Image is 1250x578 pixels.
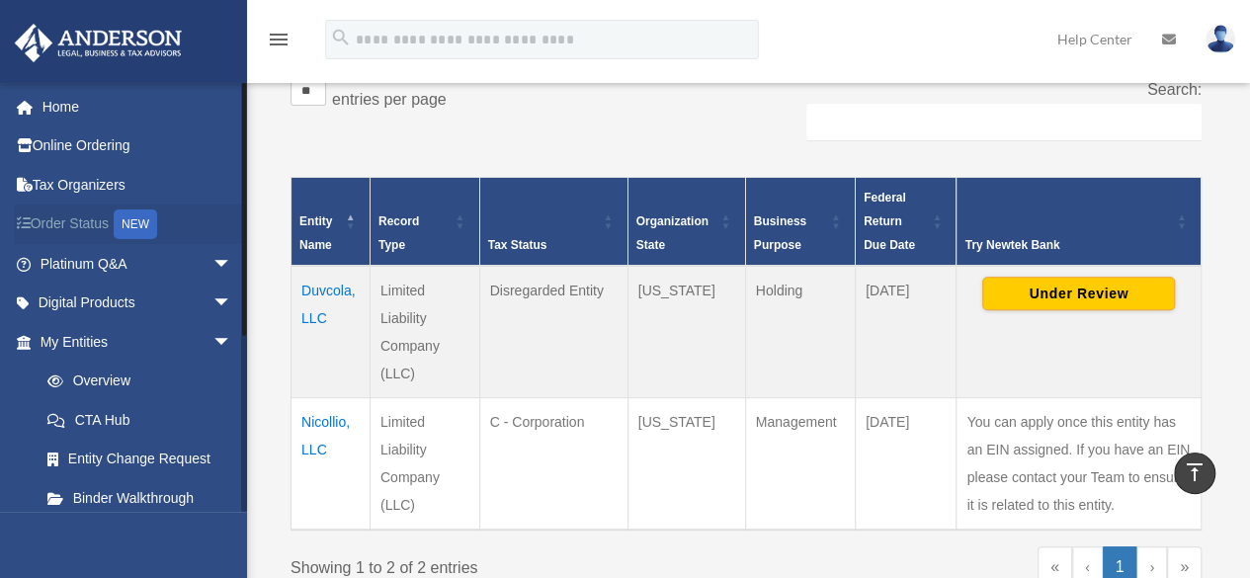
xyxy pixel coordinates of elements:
[370,266,479,398] td: Limited Liability Company (LLC)
[1206,25,1235,53] img: User Pic
[479,266,627,398] td: Disregarded Entity
[1183,460,1207,484] i: vertical_align_top
[745,266,855,398] td: Holding
[292,397,371,530] td: Nicollio, LLC
[627,266,745,398] td: [US_STATE]
[957,177,1202,266] th: Try Newtek Bank : Activate to sort
[28,362,242,401] a: Overview
[114,209,157,239] div: NEW
[267,35,291,51] a: menu
[14,284,262,323] a: Digital Productsarrow_drop_down
[14,205,262,245] a: Order StatusNEW
[9,24,188,62] img: Anderson Advisors Platinum Portal
[855,266,957,398] td: [DATE]
[292,266,371,398] td: Duvcola, LLC
[627,397,745,530] td: [US_STATE]
[14,87,262,126] a: Home
[745,177,855,266] th: Business Purpose: Activate to sort
[982,277,1175,310] button: Under Review
[964,233,1171,257] div: Try Newtek Bank
[292,177,371,266] th: Entity Name: Activate to invert sorting
[14,244,262,284] a: Platinum Q&Aarrow_drop_down
[212,244,252,285] span: arrow_drop_down
[14,322,252,362] a: My Entitiesarrow_drop_down
[299,214,332,252] span: Entity Name
[14,126,262,166] a: Online Ordering
[855,397,957,530] td: [DATE]
[330,27,352,48] i: search
[864,191,915,252] span: Federal Return Due Date
[28,478,252,518] a: Binder Walkthrough
[957,397,1202,530] td: You can apply once this entity has an EIN assigned. If you have an EIN please contact your Team t...
[378,214,419,252] span: Record Type
[28,440,252,479] a: Entity Change Request
[479,177,627,266] th: Tax Status: Activate to sort
[627,177,745,266] th: Organization State: Activate to sort
[28,400,252,440] a: CTA Hub
[267,28,291,51] i: menu
[1174,453,1215,494] a: vertical_align_top
[745,397,855,530] td: Management
[1147,81,1202,98] label: Search:
[636,214,708,252] span: Organization State
[14,165,262,205] a: Tax Organizers
[212,322,252,363] span: arrow_drop_down
[370,177,479,266] th: Record Type: Activate to sort
[855,177,957,266] th: Federal Return Due Date: Activate to sort
[332,91,447,108] label: entries per page
[212,284,252,324] span: arrow_drop_down
[370,397,479,530] td: Limited Liability Company (LLC)
[488,238,547,252] span: Tax Status
[479,397,627,530] td: C - Corporation
[754,214,806,252] span: Business Purpose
